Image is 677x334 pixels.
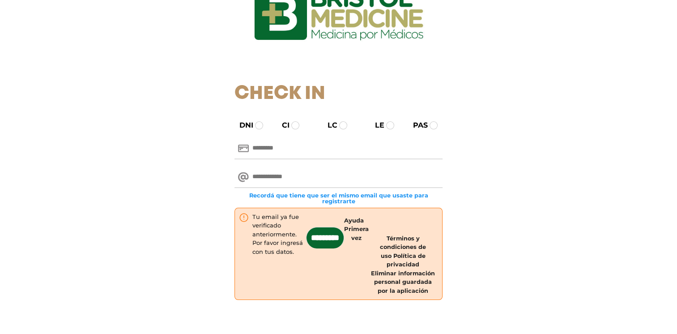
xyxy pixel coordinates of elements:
div: Tu email ya fue verificado anteriormente. Por favor ingresá con tus datos. [252,213,306,257]
label: LC [319,120,337,131]
h1: Check In [234,83,443,105]
a: Primera vez [344,225,369,242]
label: PAS [405,120,428,131]
a: Términos y condiciones de uso [380,235,426,259]
div: | [362,234,444,295]
a: Eliminar información personal guardada por la aplicación [371,270,435,294]
label: LE [367,120,384,131]
label: DNI [231,120,253,131]
small: Recordá que tiene que ser el mismo email que usaste para registrarte [234,193,443,204]
a: Política de privacidad [387,253,426,268]
a: Ayuda [344,216,364,225]
label: CI [274,120,290,131]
